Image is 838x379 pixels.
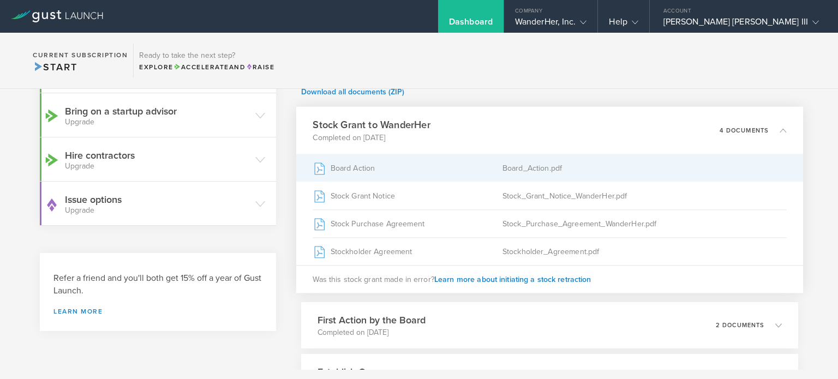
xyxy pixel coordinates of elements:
[313,238,502,265] div: Stockholder Agreement
[502,238,786,265] div: Stockholder_Agreement.pdf
[663,16,819,33] div: [PERSON_NAME] [PERSON_NAME] III
[33,52,128,58] h2: Current Subscription
[65,104,250,126] h3: Bring on a startup advisor
[139,62,274,72] div: Explore
[318,327,426,338] p: Completed on [DATE]
[53,308,262,315] a: Learn more
[133,44,280,77] div: Ready to take the next step?ExploreAccelerateandRaise
[609,16,638,33] div: Help
[301,87,404,97] a: Download all documents (ZIP)
[313,182,502,209] div: Stock Grant Notice
[173,63,246,71] span: and
[449,16,493,33] div: Dashboard
[246,63,274,71] span: Raise
[783,327,838,379] iframe: Chat Widget
[318,313,426,327] h3: First Action by the Board
[313,210,502,237] div: Stock Purchase Agreement
[720,127,769,133] p: 4 documents
[65,192,250,214] h3: Issue options
[139,52,274,59] h3: Ready to take the next step?
[313,154,502,182] div: Board Action
[53,272,262,297] h3: Refer a friend and you'll both get 15% off a year of Gust Launch.
[65,118,250,126] small: Upgrade
[716,322,764,328] p: 2 documents
[783,327,838,379] div: Widget de chat
[502,210,786,237] div: Stock_Purchase_Agreement_WanderHer.pdf
[515,16,587,33] div: WanderHer, Inc.
[313,118,430,133] h3: Stock Grant to WanderHer
[65,207,250,214] small: Upgrade
[313,132,430,143] p: Completed on [DATE]
[65,163,250,170] small: Upgrade
[502,182,786,209] div: Stock_Grant_Notice_WanderHer.pdf
[502,154,786,182] div: Board_Action.pdf
[296,265,804,293] div: Was this stock grant made in error?
[33,61,77,73] span: Start
[434,274,591,284] span: Learn more about initiating a stock retraction
[318,365,411,379] h3: Establish Governance
[65,148,250,170] h3: Hire contractors
[173,63,229,71] span: Accelerate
